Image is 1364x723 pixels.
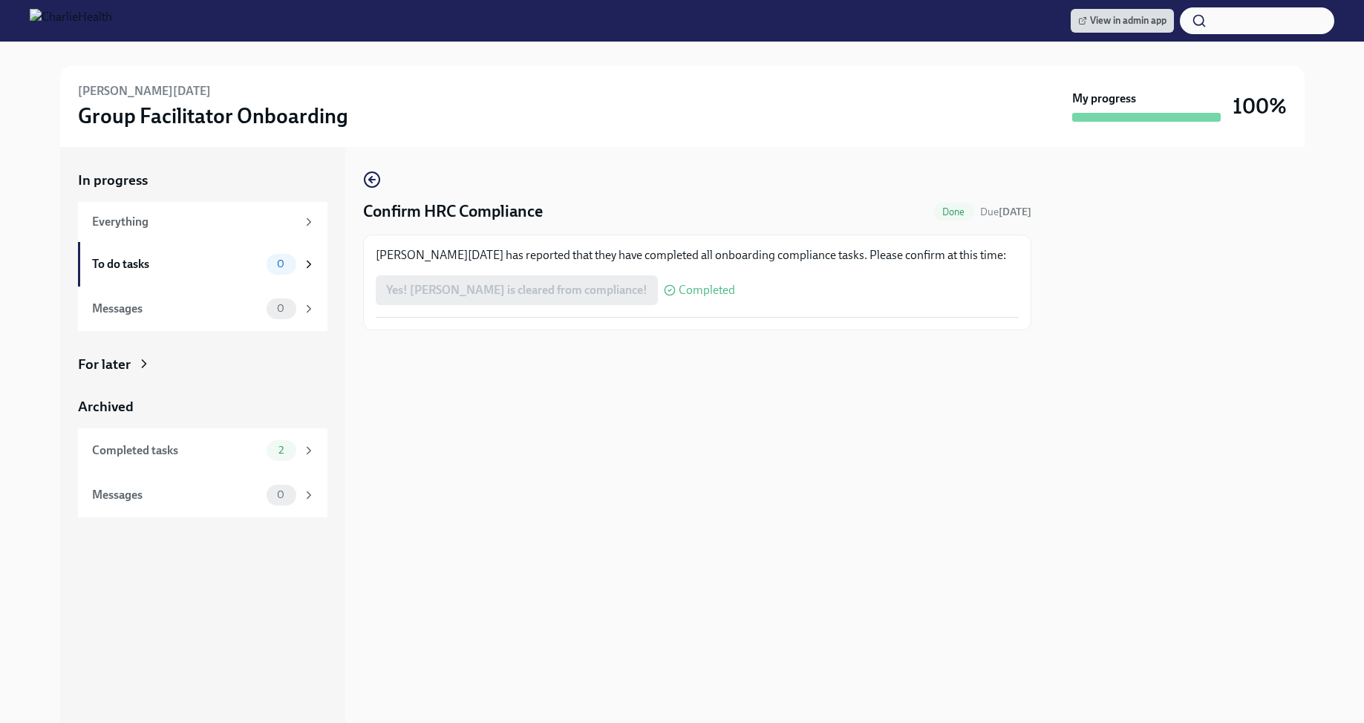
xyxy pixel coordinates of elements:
span: Done [933,206,974,217]
p: [PERSON_NAME][DATE] has reported that they have completed all onboarding compliance tasks. Please... [376,247,1019,264]
a: To do tasks0 [78,242,327,287]
a: Messages0 [78,473,327,517]
a: Messages0 [78,287,327,331]
strong: [DATE] [999,206,1031,218]
span: 0 [268,258,293,269]
strong: My progress [1072,91,1136,107]
h3: 100% [1233,93,1287,120]
span: 0 [268,489,293,500]
span: Due [980,206,1031,218]
h4: Confirm HRC Compliance [363,200,543,223]
a: In progress [78,171,327,190]
div: Everything [92,214,296,230]
img: CharlieHealth [30,9,112,33]
div: For later [78,355,131,374]
a: View in admin app [1071,9,1174,33]
div: To do tasks [92,256,261,272]
a: Completed tasks2 [78,428,327,473]
span: 2 [270,445,293,456]
a: Archived [78,397,327,416]
div: Completed tasks [92,442,261,459]
h6: [PERSON_NAME][DATE] [78,83,211,99]
span: August 18th, 2025 09:00 [980,205,1031,219]
div: Messages [92,487,261,503]
h3: Group Facilitator Onboarding [78,102,348,129]
span: Completed [679,284,735,296]
a: Everything [78,202,327,242]
span: 0 [268,303,293,314]
a: For later [78,355,327,374]
span: View in admin app [1078,13,1166,28]
div: Messages [92,301,261,317]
